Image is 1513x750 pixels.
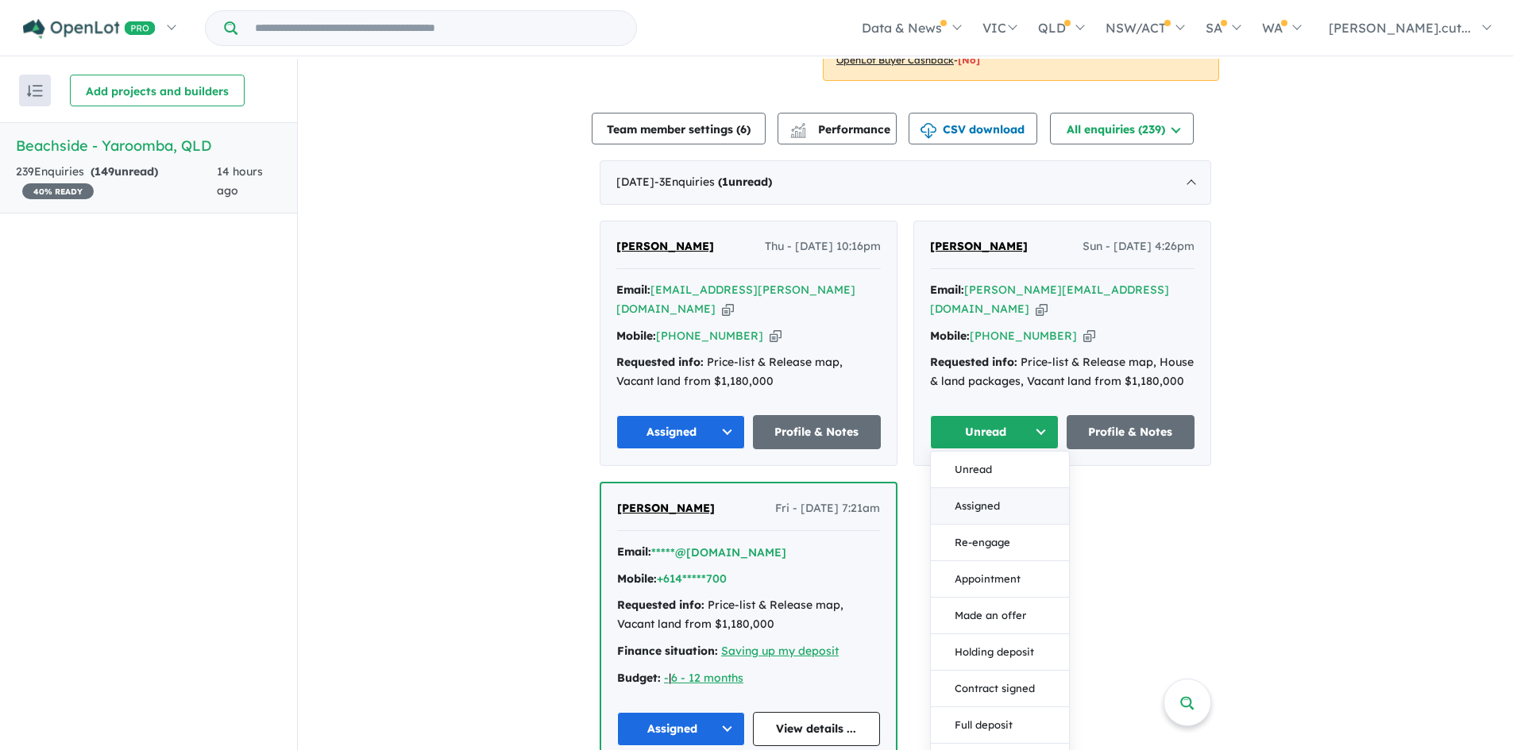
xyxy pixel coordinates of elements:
span: - 3 Enquir ies [654,175,772,189]
button: Performance [778,113,897,144]
button: Full deposit [931,707,1069,744]
a: Saving up my deposit [721,644,839,658]
strong: Mobile: [930,329,970,343]
strong: Requested info: [617,598,704,612]
img: Openlot PRO Logo White [23,19,156,39]
strong: Requested info: [616,355,704,369]
button: Unread [930,415,1059,449]
span: Thu - [DATE] 10:16pm [765,237,881,256]
div: 239 Enquir ies [16,163,217,201]
a: [PHONE_NUMBER] [970,329,1077,343]
span: Performance [793,122,890,137]
button: CSV download [909,113,1037,144]
h5: Beachside - Yaroomba , QLD [16,135,281,156]
a: Profile & Notes [753,415,882,449]
strong: Budget: [617,671,661,685]
img: sort.svg [27,85,43,97]
button: Add projects and builders [70,75,245,106]
button: Copy [1083,328,1095,344]
span: [PERSON_NAME] [930,239,1028,253]
span: 1 [722,175,728,189]
span: [PERSON_NAME] [616,239,714,253]
a: 6 - 12 months [671,671,743,685]
a: [PHONE_NUMBER] [656,329,763,343]
span: 14 hours ago [217,164,263,198]
button: Team member settings (6) [592,113,766,144]
strong: Email: [616,283,650,297]
strong: Mobile: [616,329,656,343]
span: [No] [958,54,980,66]
strong: Finance situation: [617,644,718,658]
span: Fri - [DATE] 7:21am [775,499,880,518]
div: | [617,669,880,688]
a: View details ... [753,712,881,746]
button: Copy [1036,301,1048,317]
button: Contract signed [931,671,1069,707]
strong: Mobile: [617,571,657,586]
span: Sun - [DATE] 4:26pm [1083,237,1195,256]
button: Made an offer [931,598,1069,634]
button: Holding deposit [931,634,1069,671]
u: OpenLot Buyer Cashback [836,54,954,66]
strong: ( unread) [91,164,158,179]
button: Assigned [616,415,745,449]
div: Price-list & Release map, House & land packages, Vacant land from $1,180,000 [930,353,1195,391]
button: Assigned [617,712,745,746]
a: [PERSON_NAME] [616,237,714,256]
strong: Email: [930,283,964,297]
strong: Email: [617,544,651,559]
input: Try estate name, suburb, builder or developer [241,11,633,45]
span: 6 [740,122,747,137]
div: Price-list & Release map, Vacant land from $1,180,000 [616,353,881,391]
div: [DATE] [600,160,1211,205]
button: Copy [722,301,734,317]
strong: ( unread) [718,175,772,189]
img: bar-chart.svg [790,128,806,138]
button: Appointment [931,561,1069,598]
button: All enquiries (239) [1050,113,1194,144]
img: line-chart.svg [791,123,805,132]
a: [PERSON_NAME] [930,237,1028,256]
a: [PERSON_NAME][EMAIL_ADDRESS][DOMAIN_NAME] [930,283,1169,316]
span: [PERSON_NAME] [617,501,715,515]
a: [PERSON_NAME] [617,499,715,518]
button: Unread [931,452,1069,488]
a: - [664,671,669,685]
span: 149 [95,164,114,179]
span: 40 % READY [22,183,94,199]
span: [PERSON_NAME].cut... [1329,20,1471,36]
button: Re-engage [931,525,1069,561]
img: download icon [921,123,936,139]
a: [EMAIL_ADDRESS][PERSON_NAME][DOMAIN_NAME] [616,283,855,316]
a: Profile & Notes [1067,415,1195,449]
div: Price-list & Release map, Vacant land from $1,180,000 [617,596,880,634]
button: Copy [770,328,782,344]
strong: Requested info: [930,355,1017,369]
button: Assigned [931,488,1069,525]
